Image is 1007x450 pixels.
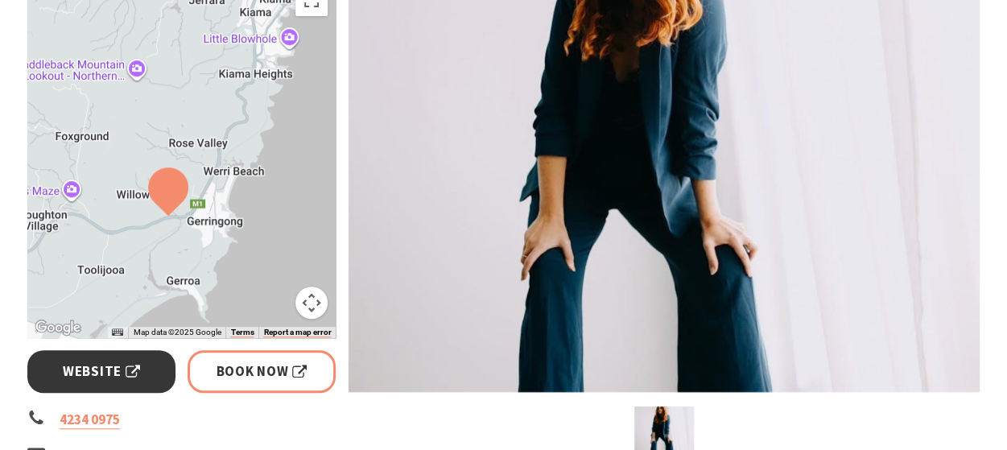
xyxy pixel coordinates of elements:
a: Report a map error [263,328,331,337]
button: Map camera controls [295,287,328,319]
span: Website [63,361,140,382]
a: Open this area in Google Maps (opens a new window) [31,317,85,338]
span: Book Now [217,361,307,382]
button: Keyboard shortcuts [112,327,123,338]
a: Book Now [188,350,336,393]
img: Google [31,317,85,338]
a: Terms (opens in new tab) [230,328,254,337]
a: 4234 0975 [60,411,120,429]
a: Website [27,350,176,393]
span: Map data ©2025 Google [133,328,221,336]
